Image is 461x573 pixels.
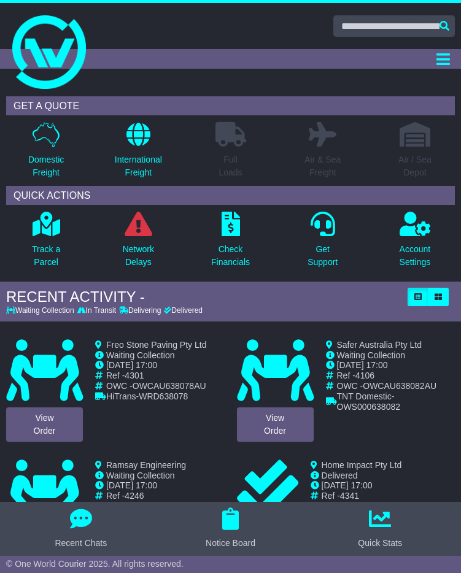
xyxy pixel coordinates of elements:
[6,96,455,115] div: GET A QUOTE
[337,391,392,401] span: TNT Domestic
[31,211,61,275] a: Track aParcel
[206,537,255,550] div: Notice Board
[337,371,455,381] td: Ref -
[340,491,359,501] span: 4341
[106,371,206,381] td: Ref -
[351,508,409,550] button: Quick Stats
[106,381,206,391] td: OWC -
[363,381,436,391] span: OWCAU638082AU
[337,381,455,391] td: OWC -
[76,306,117,315] div: In Transit
[399,211,432,275] a: AccountSettings
[123,243,154,269] p: Network Delays
[115,153,162,179] p: International Freight
[400,243,431,269] p: Account Settings
[106,460,186,470] span: Ramsay Engineering
[47,508,114,550] button: Recent Chats
[32,243,60,269] p: Track a Parcel
[55,537,107,550] div: Recent Chats
[211,211,250,275] a: CheckFinancials
[322,480,373,490] span: [DATE] 17:00
[114,121,163,186] a: InternationalFreight
[6,559,184,569] span: © One World Courier 2025. All rights reserved.
[133,381,206,391] span: OWCAU638078AU
[133,501,206,511] span: OWCAU638073AU
[304,153,341,179] p: Air & Sea Freight
[337,350,406,360] span: Waiting Collection
[337,340,422,350] span: Safer Australia Pty Ltd
[139,391,188,401] span: WRD638078
[125,371,144,380] span: 4301
[308,243,338,269] p: Get Support
[307,211,338,275] a: GetSupport
[106,480,157,490] span: [DATE] 17:00
[106,340,206,350] span: Freo Stone Paving Pty Ltd
[106,501,225,512] td: OWC -
[28,121,64,186] a: DomesticFreight
[322,501,455,512] td: OWC -
[211,243,250,269] p: Check Financials
[122,211,155,275] a: NetworkDelays
[337,391,455,412] td: -
[106,391,206,402] td: -
[6,288,401,306] div: RECENT ACTIVITY -
[398,153,432,179] p: Air / Sea Depot
[106,471,175,480] span: Waiting Collection
[106,360,157,370] span: [DATE] 17:00
[28,153,64,179] p: Domestic Freight
[6,306,76,315] div: Waiting Collection
[106,350,175,360] span: Waiting Collection
[322,471,358,480] span: Delivered
[106,491,225,501] td: Ref -
[337,360,388,370] span: [DATE] 17:00
[237,407,314,442] a: ViewOrder
[117,306,162,315] div: Delivering
[322,491,455,501] td: Ref -
[6,407,83,442] a: ViewOrder
[347,501,421,511] span: OWCAU633630AU
[322,460,402,470] span: Home Impact Pty Ltd
[106,391,136,401] span: HiTrans
[6,186,455,205] div: QUICK ACTIONS
[431,49,455,69] button: Toggle navigation
[125,491,144,501] span: 4246
[358,537,402,550] div: Quick Stats
[215,153,246,179] p: Full Loads
[337,402,401,412] span: OWS000638082
[198,508,263,550] button: Notice Board
[163,306,203,315] div: Delivered
[355,371,374,380] span: 4106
